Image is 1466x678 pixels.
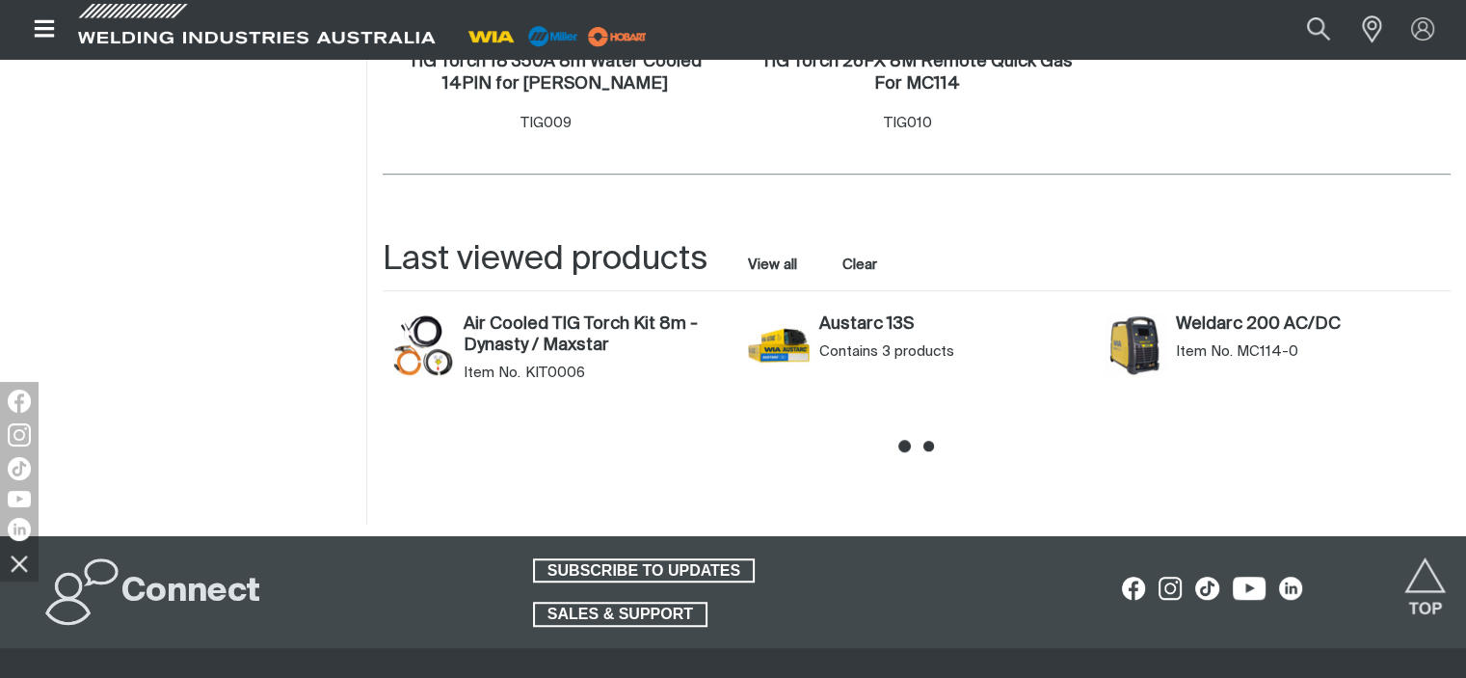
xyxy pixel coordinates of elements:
[464,364,520,383] span: Item No.
[8,518,31,541] img: LinkedIn
[1286,8,1351,51] button: Search products
[409,53,702,93] h2: TIG Torch 18 350A 8m Water Cooled 14PIN for [PERSON_NAME]
[1105,314,1166,376] img: Weldarc 200 AC/DC
[3,547,36,580] img: hide socials
[1095,311,1451,401] article: Weldarc 200 AC/DC (MC114-0)
[748,314,810,376] img: Austarc 13S
[121,571,260,613] h2: Connect
[738,311,1094,401] article: Austarc 13S (Austarc 13S)
[1175,342,1232,362] span: Item No.
[819,314,1084,336] a: Austarc 13S
[1175,314,1440,336] a: Weldarc 200 AC/DC
[761,53,1073,93] h2: TIG Torch 26FX 8M Remote Quick Gas For MC114
[883,116,931,130] span: TIG010
[819,342,1084,362] div: Contains 3 products
[392,51,717,95] a: TIG Torch 18 350A 8m Water Cooled 14PIN for [PERSON_NAME]
[8,423,31,447] img: Instagram
[582,22,653,51] img: miller
[383,311,738,401] article: Air Cooled TIG Torch Kit 8m - Dynasty / Maxstar (KIT0006)
[8,390,31,413] img: Facebook
[535,602,706,627] span: SALES & SUPPORT
[392,314,454,376] img: Air Cooled TIG Torch Kit 8m - Dynasty / Maxstar
[1262,8,1351,51] input: Product name or item number...
[533,558,755,583] a: SUBSCRIBE TO UPDATES
[1237,342,1298,362] span: MC114-0
[748,256,797,275] a: View all last viewed products
[520,116,572,130] span: TIG009
[1403,557,1447,601] button: Scroll to top
[582,29,653,43] a: miller
[8,491,31,507] img: YouTube
[839,252,882,278] button: Clear all last viewed products
[8,457,31,480] img: TikTok
[383,238,707,282] h2: Last viewed products
[464,314,729,356] a: Air Cooled TIG Torch Kit 8m - Dynasty / Maxstar
[533,602,707,627] a: SALES & SUPPORT
[525,364,585,383] span: KIT0006
[755,51,1080,95] a: TIG Torch 26FX 8M Remote Quick Gas For MC114
[535,558,753,583] span: SUBSCRIBE TO UPDATES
